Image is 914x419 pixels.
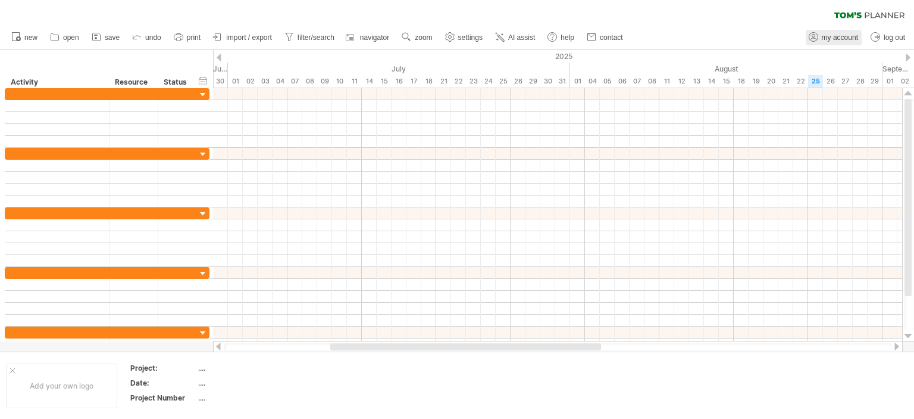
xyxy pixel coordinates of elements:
div: Activity [11,76,102,88]
div: Monday, 28 July 2025 [511,75,525,88]
a: my account [806,30,862,45]
div: Project: [130,363,196,373]
a: settings [442,30,486,45]
div: Thursday, 10 July 2025 [332,75,347,88]
a: help [544,30,578,45]
div: Wednesday, 30 July 2025 [540,75,555,88]
div: Monday, 7 July 2025 [287,75,302,88]
span: save [105,33,120,42]
div: Tuesday, 8 July 2025 [302,75,317,88]
div: Wednesday, 27 August 2025 [838,75,853,88]
span: my account [822,33,858,42]
div: Wednesday, 6 August 2025 [615,75,630,88]
a: log out [868,30,909,45]
div: Tuesday, 15 July 2025 [377,75,392,88]
div: Thursday, 28 August 2025 [853,75,868,88]
div: Monday, 30 June 2025 [213,75,228,88]
div: .... [198,393,298,403]
div: Friday, 25 July 2025 [496,75,511,88]
div: Resource [115,76,151,88]
div: Tuesday, 29 July 2025 [525,75,540,88]
a: open [47,30,83,45]
span: open [63,33,79,42]
span: filter/search [298,33,334,42]
div: Tuesday, 2 September 2025 [897,75,912,88]
div: Friday, 15 August 2025 [719,75,734,88]
span: zoom [415,33,432,42]
div: Wednesday, 16 July 2025 [392,75,406,88]
div: Tuesday, 26 August 2025 [823,75,838,88]
div: Thursday, 24 July 2025 [481,75,496,88]
div: Friday, 22 August 2025 [793,75,808,88]
div: Monday, 1 September 2025 [882,75,897,88]
div: Tuesday, 12 August 2025 [674,75,689,88]
span: new [24,33,37,42]
span: log out [884,33,905,42]
div: Tuesday, 22 July 2025 [451,75,466,88]
div: Thursday, 31 July 2025 [555,75,570,88]
div: Thursday, 21 August 2025 [778,75,793,88]
div: Friday, 1 August 2025 [570,75,585,88]
div: Wednesday, 9 July 2025 [317,75,332,88]
div: Date: [130,378,196,388]
div: July 2025 [228,63,570,75]
div: Friday, 29 August 2025 [868,75,882,88]
span: undo [145,33,161,42]
div: Tuesday, 19 August 2025 [749,75,763,88]
div: Wednesday, 20 August 2025 [763,75,778,88]
div: Project Number [130,393,196,403]
div: Tuesday, 1 July 2025 [228,75,243,88]
a: import / export [210,30,276,45]
a: save [89,30,123,45]
span: contact [600,33,623,42]
span: print [187,33,201,42]
div: Monday, 4 August 2025 [585,75,600,88]
span: help [561,33,574,42]
div: Add your own logo [6,364,117,408]
span: settings [458,33,483,42]
div: Wednesday, 23 July 2025 [466,75,481,88]
a: undo [129,30,165,45]
a: AI assist [492,30,539,45]
div: Friday, 18 July 2025 [421,75,436,88]
div: Monday, 25 August 2025 [808,75,823,88]
div: .... [198,363,298,373]
div: Monday, 14 July 2025 [362,75,377,88]
div: Thursday, 7 August 2025 [630,75,644,88]
a: filter/search [281,30,338,45]
div: August 2025 [570,63,882,75]
a: new [8,30,41,45]
div: Thursday, 14 August 2025 [704,75,719,88]
div: Monday, 11 August 2025 [659,75,674,88]
div: Status [164,76,190,88]
div: Friday, 4 July 2025 [273,75,287,88]
div: Monday, 21 July 2025 [436,75,451,88]
div: Friday, 11 July 2025 [347,75,362,88]
span: import / export [226,33,272,42]
span: AI assist [508,33,535,42]
div: Wednesday, 2 July 2025 [243,75,258,88]
a: zoom [399,30,436,45]
div: Monday, 18 August 2025 [734,75,749,88]
a: navigator [344,30,393,45]
div: Tuesday, 5 August 2025 [600,75,615,88]
div: Thursday, 3 July 2025 [258,75,273,88]
div: Friday, 8 August 2025 [644,75,659,88]
div: Wednesday, 13 August 2025 [689,75,704,88]
span: navigator [360,33,389,42]
a: print [171,30,204,45]
div: .... [198,378,298,388]
div: Thursday, 17 July 2025 [406,75,421,88]
a: contact [584,30,627,45]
